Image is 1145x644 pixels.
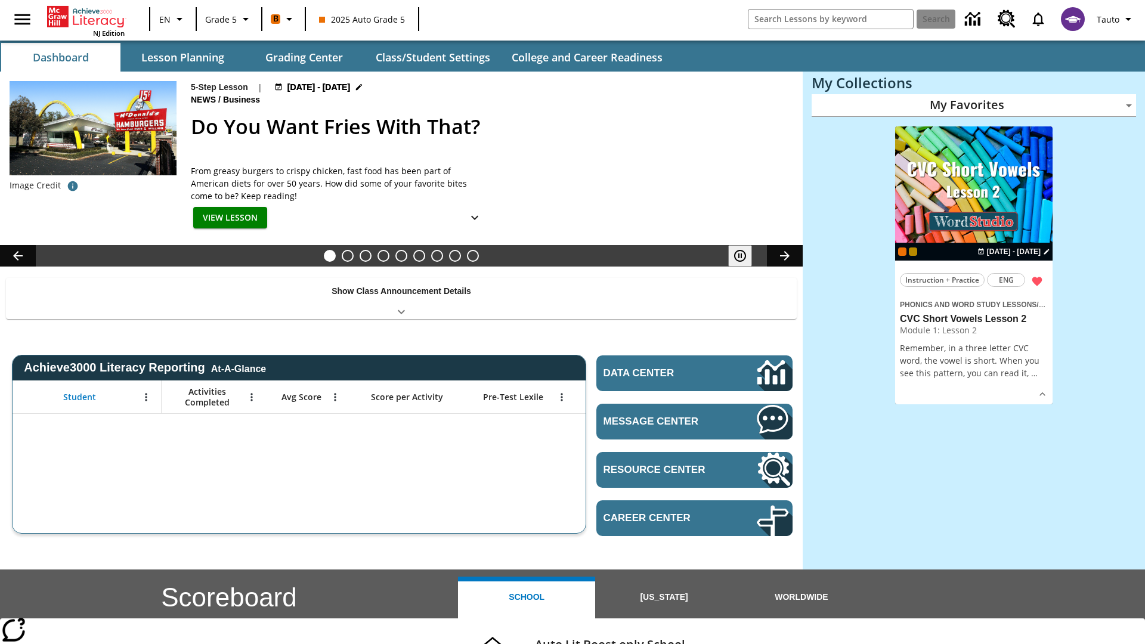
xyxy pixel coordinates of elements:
button: Open Menu [553,388,571,406]
button: Lesson carousel, Next [767,245,803,267]
span: Score per Activity [371,392,443,402]
h3: My Collections [812,75,1136,91]
button: Instruction + Practice [900,273,985,287]
p: Remember, in a three letter CVC word, the vowel is short. When you see this pattern, you can read... [900,342,1048,379]
img: avatar image [1061,7,1085,31]
p: Image Credit [10,179,61,191]
div: lesson details [895,126,1053,405]
button: Open Menu [326,388,344,406]
span: News [191,94,218,107]
h3: CVC Short Vowels Lesson 2 [900,313,1048,326]
button: Boost Class color is orange. Change class color [266,8,301,30]
div: Current Class [898,247,906,256]
button: Slide 7 Career Lesson [431,250,443,262]
a: Notifications [1023,4,1054,35]
button: Profile/Settings [1092,8,1140,30]
span: B [273,11,278,26]
span: Phonics and Word Study Lessons [900,301,1036,309]
button: Show Details [463,207,487,229]
span: [DATE] - [DATE] [287,81,350,94]
span: Business [223,94,262,107]
div: Pause [728,245,764,267]
a: Career Center [596,500,793,536]
span: Tauto [1097,13,1119,26]
button: Slide 4 What's the Big Idea? [377,250,389,262]
button: Open side menu [5,2,40,37]
button: Aug 25 - Aug 25 Choose Dates [975,246,1053,257]
span: Pre-Test Lexile [483,392,543,402]
span: Achieve3000 Literacy Reporting [24,361,266,374]
button: Grading Center [245,43,364,72]
span: Instruction + Practice [905,274,979,286]
button: Pause [728,245,752,267]
span: Message Center [604,416,721,428]
p: 5-Step Lesson [191,81,248,94]
button: ENG [987,273,1025,287]
button: Show Details [1033,385,1051,403]
span: / [1036,298,1045,309]
div: From greasy burgers to crispy chicken, fast food has been part of American diets for over 50 year... [191,165,489,202]
button: School [458,577,595,618]
span: CVC Short Vowels [1039,301,1101,309]
span: EN [159,13,171,26]
button: Remove from Favorites [1026,271,1048,292]
button: Slide 2 Taking Movies to the X-Dimension [342,250,354,262]
span: Resource Center [604,464,721,476]
p: Show Class Announcement Details [332,285,471,298]
span: Topic: Phonics and Word Study Lessons/CVC Short Vowels [900,298,1048,311]
span: Activities Completed [168,386,246,408]
span: … [1031,367,1038,379]
span: NJ Edition [93,29,125,38]
button: Class/Student Settings [366,43,500,72]
h2: Do You Want Fries With That? [191,112,788,142]
a: Resource Center, Will open in new tab [991,3,1023,35]
button: Select a new avatar [1054,4,1092,35]
button: Slide 5 One Idea, Lots of Hard Work [395,250,407,262]
a: Data Center [596,355,793,391]
button: College and Career Readiness [502,43,672,72]
div: At-A-Glance [211,361,266,374]
span: [DATE] - [DATE] [987,246,1041,257]
button: Open Menu [243,388,261,406]
button: Slide 9 Sleepless in the Animal Kingdom [467,250,479,262]
button: Slide 8 Making a Difference for the Planet [449,250,461,262]
button: Dashboard [1,43,120,72]
button: [US_STATE] [595,577,732,618]
input: search field [748,10,913,29]
button: Slide 1 Do You Want Fries With That? [324,250,336,262]
button: Grade: Grade 5, Select a grade [200,8,258,30]
a: Data Center [958,3,991,36]
span: ENG [999,274,1014,286]
button: Slide 6 Pre-release lesson [413,250,425,262]
button: Language: EN, Select a language [154,8,192,30]
div: New 2025 class [909,247,917,256]
span: Student [63,392,96,402]
button: Aug 24 - Aug 24 Choose Dates [272,81,366,94]
button: Worldwide [733,577,870,618]
button: Open Menu [137,388,155,406]
span: 2025 Auto Grade 5 [319,13,405,26]
img: One of the first McDonald's stores, with the iconic red sign and golden arches. [10,81,177,175]
span: Career Center [604,512,721,524]
span: | [258,81,262,94]
div: Home [47,4,125,38]
button: View Lesson [193,207,267,229]
a: Home [47,5,125,29]
button: Slide 3 Cars of the Future? [360,250,372,262]
span: Data Center [604,367,716,379]
span: Grade 5 [205,13,237,26]
span: / [218,95,221,104]
div: My Favorites [812,94,1136,117]
button: Lesson Planning [123,43,242,72]
a: Resource Center, Will open in new tab [596,452,793,488]
button: Image credit: McClatchy-Tribune/Tribune Content Agency LLC/Alamy Stock Photo [61,175,85,197]
span: Avg Score [281,392,321,402]
a: Message Center [596,404,793,439]
div: Show Class Announcement Details [6,278,797,319]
